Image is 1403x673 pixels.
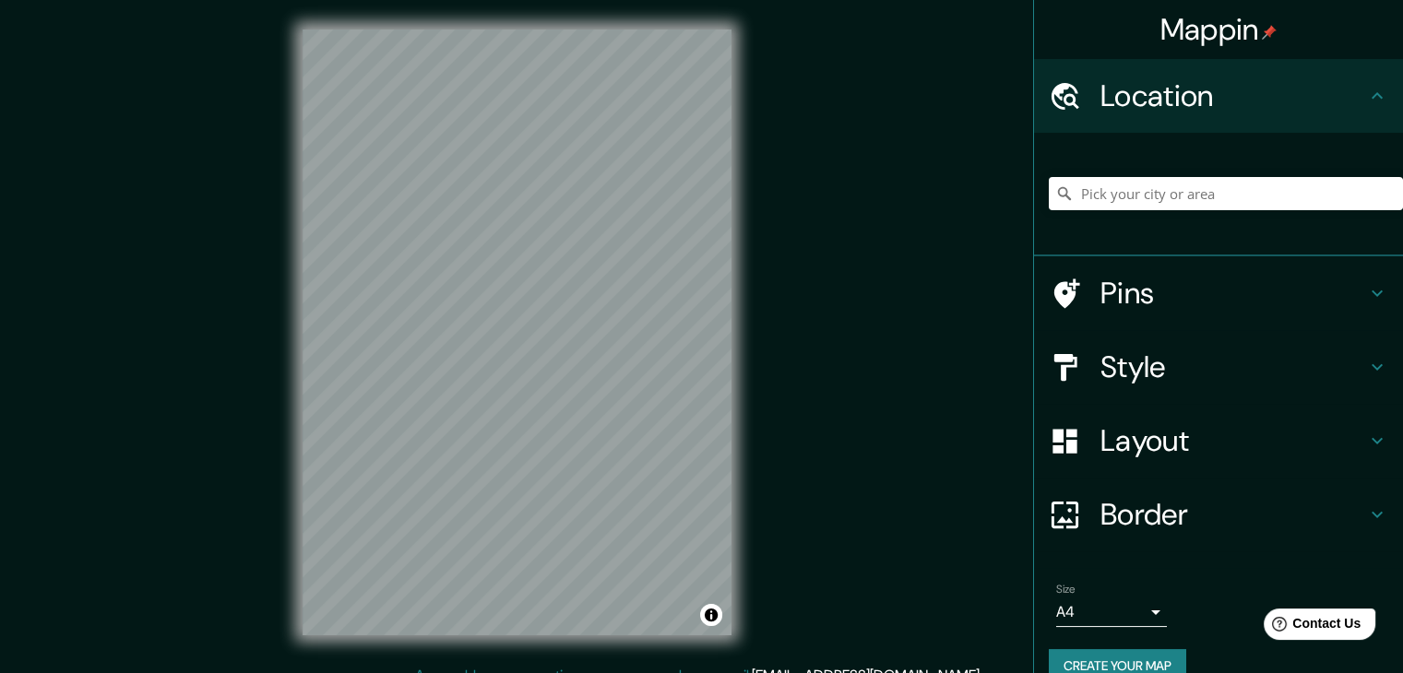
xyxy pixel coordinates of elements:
img: pin-icon.png [1262,25,1277,40]
h4: Pins [1100,275,1366,312]
input: Pick your city or area [1049,177,1403,210]
h4: Style [1100,348,1366,385]
iframe: Help widget launcher [1239,601,1383,653]
div: Layout [1034,404,1403,478]
label: Size [1056,582,1076,597]
div: Border [1034,478,1403,551]
h4: Location [1100,77,1366,114]
h4: Mappin [1160,11,1278,48]
div: Pins [1034,256,1403,330]
div: Location [1034,59,1403,133]
canvas: Map [303,30,731,635]
h4: Border [1100,496,1366,533]
div: A4 [1056,597,1167,627]
h4: Layout [1100,422,1366,459]
div: Style [1034,330,1403,404]
button: Toggle attribution [700,604,722,626]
